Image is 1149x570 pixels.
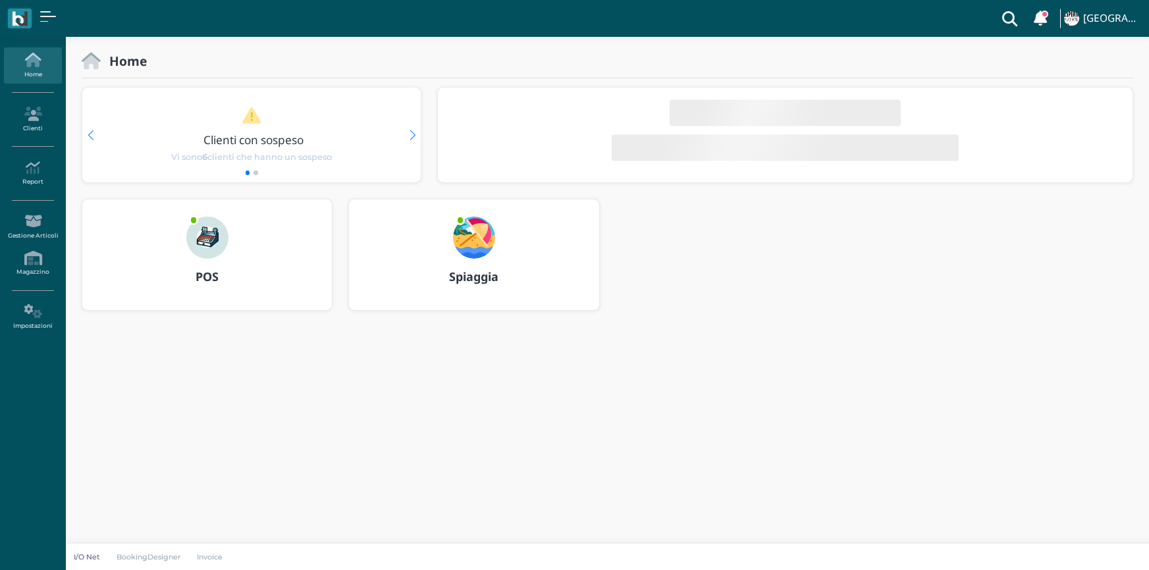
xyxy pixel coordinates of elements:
[410,130,415,140] div: Next slide
[348,199,599,326] a: ... Spiaggia
[4,299,61,335] a: Impostazioni
[4,155,61,192] a: Report
[4,47,61,84] a: Home
[82,88,421,182] div: 1 / 2
[1062,3,1141,34] a: ... [GEOGRAPHIC_DATA]
[4,209,61,245] a: Gestione Articoli
[202,152,207,162] b: 6
[453,217,495,259] img: ...
[110,134,398,146] h3: Clienti con sospeso
[107,107,396,163] a: Clienti con sospeso Vi sono6clienti che hanno un sospeso
[186,217,228,259] img: ...
[1064,11,1079,26] img: ...
[82,199,333,326] a: ... POS
[196,269,219,284] b: POS
[1055,529,1138,559] iframe: Help widget launcher
[449,269,498,284] b: Spiaggia
[101,54,147,68] h2: Home
[4,246,61,282] a: Magazzino
[88,130,94,140] div: Previous slide
[1083,13,1141,24] h4: [GEOGRAPHIC_DATA]
[171,151,332,163] span: Vi sono clienti che hanno un sospeso
[12,11,27,26] img: logo
[4,101,61,138] a: Clienti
